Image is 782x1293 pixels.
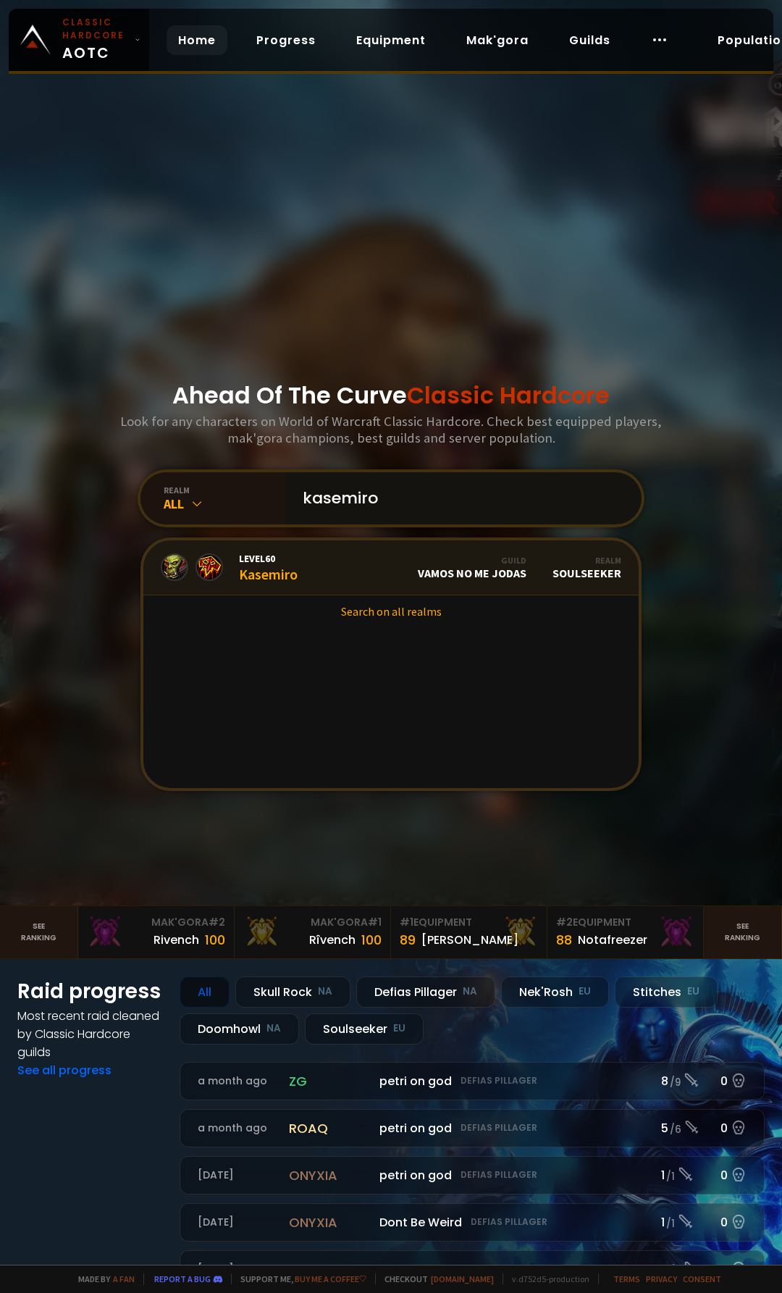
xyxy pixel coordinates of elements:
div: realm [164,485,285,495]
small: NA [463,984,477,999]
div: Mak'Gora [87,915,225,930]
a: Classic HardcoreAOTC [9,9,149,71]
small: Classic Hardcore [62,16,129,42]
a: Level60KasemiroGuildVamos no me jodasRealmSoulseeker [143,540,639,595]
div: 100 [205,930,225,950]
div: Soulseeker [305,1013,424,1045]
a: #1Equipment89[PERSON_NAME] [391,906,547,958]
small: EU [579,984,591,999]
h4: Most recent raid cleaned by Classic Hardcore guilds [17,1007,162,1061]
div: Soulseeker [552,555,621,580]
small: EU [393,1021,405,1036]
div: Equipment [556,915,694,930]
div: Guild [418,555,526,566]
span: Made by [70,1273,135,1284]
a: Seeranking [704,906,782,958]
div: Skull Rock [235,976,350,1008]
input: Search a character... [294,472,624,524]
small: NA [266,1021,281,1036]
a: See all progress [17,1062,112,1079]
a: Mak'gora [455,25,540,55]
a: Report a bug [154,1273,211,1284]
a: [DOMAIN_NAME] [431,1273,494,1284]
h1: Raid progress [17,976,162,1007]
span: Level 60 [239,552,298,565]
a: #2Equipment88Notafreezer [547,906,704,958]
a: Mak'Gora#1Rîvench100 [235,906,391,958]
a: [DATE]onyxiapetri on godDefias Pillager1 /10 [180,1156,765,1194]
div: All [164,495,285,512]
h1: Ahead Of The Curve [172,378,610,413]
span: Checkout [375,1273,494,1284]
a: Terms [613,1273,640,1284]
div: Nek'Rosh [501,976,609,1008]
a: Mak'Gora#2Rivench100 [78,906,235,958]
div: 100 [361,930,382,950]
small: EU [687,984,699,999]
a: a fan [113,1273,135,1284]
div: Vamos no me jodas [418,555,526,580]
div: Mak'Gora [243,915,382,930]
div: Equipment [400,915,538,930]
div: [PERSON_NAME] [421,931,518,949]
div: 88 [556,930,572,950]
a: Search on all realms [143,595,639,627]
span: AOTC [62,16,129,64]
div: Stitches [615,976,718,1008]
span: Support me, [231,1273,366,1284]
a: a month agoroaqpetri on godDefias Pillager5 /60 [180,1109,765,1147]
a: Buy me a coffee [295,1273,366,1284]
div: Rivench [154,931,199,949]
div: Rîvench [309,931,356,949]
div: Defias Pillager [356,976,495,1008]
div: Notafreezer [578,931,647,949]
div: Doomhowl [180,1013,299,1045]
a: Privacy [646,1273,677,1284]
a: [DATE]toaqpetri on godDefias Pillager9 /90 [180,1250,765,1289]
span: Classic Hardcore [407,379,610,411]
a: a month agozgpetri on godDefias Pillager8 /90 [180,1062,765,1100]
span: # 1 [368,915,382,929]
a: Consent [683,1273,721,1284]
a: Home [167,25,227,55]
span: # 1 [400,915,413,929]
span: v. d752d5 - production [503,1273,589,1284]
div: All [180,976,230,1008]
a: Guilds [558,25,622,55]
div: Kasemiro [239,552,298,583]
span: # 2 [556,915,573,929]
a: Progress [245,25,327,55]
div: 89 [400,930,416,950]
a: Equipment [345,25,437,55]
a: [DATE]onyxiaDont Be WeirdDefias Pillager1 /10 [180,1203,765,1242]
small: NA [318,984,332,999]
h3: Look for any characters on World of Warcraft Classic Hardcore. Check best equipped players, mak'g... [117,413,665,446]
div: Realm [552,555,621,566]
span: # 2 [209,915,225,929]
